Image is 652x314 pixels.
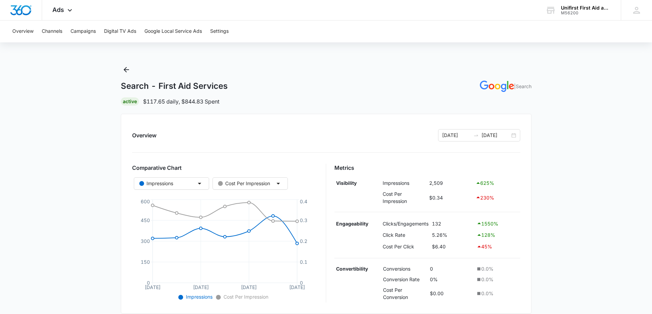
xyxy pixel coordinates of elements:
[144,284,160,290] tspan: [DATE]
[430,218,475,229] td: 132
[442,132,471,139] input: Start date
[121,64,132,75] button: Back
[381,285,428,302] td: Cost Per Conversion
[476,231,519,239] div: 128 %
[514,83,532,90] p: | Search
[428,177,474,189] td: 2,509
[121,81,228,91] h1: Search - First Aid Services
[132,131,156,139] h2: Overview
[300,198,307,204] tspan: 0.4
[336,221,368,227] strong: Engageability
[210,21,229,42] button: Settings
[476,219,519,228] div: 1550 %
[473,133,479,138] span: swap-right
[334,164,520,172] h3: Metrics
[140,259,150,265] tspan: 150
[476,243,519,251] div: 45 %
[300,217,307,223] tspan: 0.3
[476,276,519,283] div: 0.0 %
[428,189,474,206] td: $0.34
[104,21,136,42] button: Digital TV Ads
[241,284,257,290] tspan: [DATE]
[476,265,519,272] div: 0.0 %
[140,217,150,223] tspan: 450
[218,180,270,187] div: Cost Per Impression
[71,21,96,42] button: Campaigns
[213,177,288,190] button: Cost Per Impression
[381,177,428,189] td: Impressions
[480,81,514,92] img: GOOGLE_ADS
[140,198,150,204] tspan: 600
[381,189,428,206] td: Cost Per Impression
[475,179,519,187] div: 625 %
[146,280,150,286] tspan: 0
[134,177,209,190] button: Impressions
[561,5,611,11] div: account name
[430,241,475,252] td: $6.40
[475,193,519,202] div: 230 %
[381,229,430,241] td: Click Rate
[132,164,318,172] h3: Comparative Chart
[139,180,173,187] div: Impressions
[336,180,357,186] strong: Visibility
[430,229,475,241] td: 5.26%
[140,238,150,244] tspan: 300
[381,264,428,274] td: Conversions
[222,294,268,300] span: Cost Per Impression
[428,264,474,274] td: 0
[300,238,307,244] tspan: 0.2
[428,274,474,285] td: 0%
[289,284,305,290] tspan: [DATE]
[52,6,64,13] span: Ads
[476,290,519,297] div: 0.0 %
[300,280,303,286] tspan: 0
[193,284,208,290] tspan: [DATE]
[381,218,430,229] td: Clicks/Engagements
[184,294,213,300] span: Impressions
[12,21,34,42] button: Overview
[143,97,219,106] p: $117.65 daily , $844.83 Spent
[381,274,428,285] td: Conversion Rate
[300,259,307,265] tspan: 0.1
[336,266,368,272] strong: Convertibility
[381,241,430,252] td: Cost Per Click
[42,21,62,42] button: Channels
[144,21,202,42] button: Google Local Service Ads
[428,285,474,302] td: $0.00
[482,132,510,139] input: End date
[561,11,611,15] div: account id
[473,133,479,138] span: to
[121,97,139,106] div: Active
